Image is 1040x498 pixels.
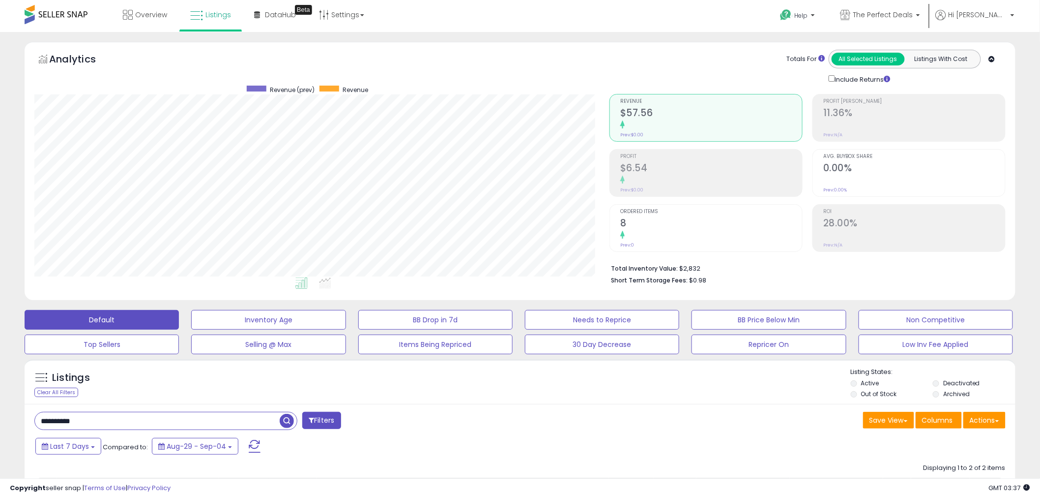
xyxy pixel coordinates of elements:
[205,10,231,20] span: Listings
[787,55,825,64] div: Totals For
[692,335,846,354] button: Repricer On
[358,310,513,330] button: BB Drop in 7d
[922,415,953,425] span: Columns
[859,310,1013,330] button: Non Competitive
[689,276,706,285] span: $0.98
[861,379,879,387] label: Active
[10,483,46,493] strong: Copyright
[611,276,688,284] b: Short Term Storage Fees:
[851,368,1015,377] p: Listing States:
[34,388,78,397] div: Clear All Filters
[823,132,842,138] small: Prev: N/A
[52,371,90,385] h5: Listings
[191,335,346,354] button: Selling @ Max
[25,335,179,354] button: Top Sellers
[773,1,825,32] a: Help
[823,187,847,193] small: Prev: 0.00%
[853,10,913,20] span: The Perfect Deals
[823,107,1005,121] h2: 11.36%
[620,209,802,215] span: Ordered Items
[823,218,1005,231] h2: 28.00%
[943,379,980,387] label: Deactivated
[152,438,238,455] button: Aug-29 - Sep-04
[823,154,1005,159] span: Avg. Buybox Share
[270,86,315,94] span: Revenue (prev)
[358,335,513,354] button: Items Being Repriced
[295,5,312,15] div: Tooltip anchor
[823,99,1005,104] span: Profit [PERSON_NAME]
[620,242,634,248] small: Prev: 0
[924,464,1006,473] div: Displaying 1 to 2 of 2 items
[620,154,802,159] span: Profit
[795,11,808,20] span: Help
[832,53,905,65] button: All Selected Listings
[823,209,1005,215] span: ROI
[963,412,1006,429] button: Actions
[949,10,1008,20] span: Hi [PERSON_NAME]
[620,218,802,231] h2: 8
[823,242,842,248] small: Prev: N/A
[611,262,998,274] li: $2,832
[302,412,341,429] button: Filters
[525,310,679,330] button: Needs to Reprice
[859,335,1013,354] button: Low Inv Fee Applied
[620,99,802,104] span: Revenue
[611,264,678,273] b: Total Inventory Value:
[936,10,1014,32] a: Hi [PERSON_NAME]
[780,9,792,21] i: Get Help
[916,412,962,429] button: Columns
[861,390,897,398] label: Out of Stock
[265,10,296,20] span: DataHub
[49,52,115,68] h5: Analytics
[943,390,970,398] label: Archived
[127,483,171,493] a: Privacy Policy
[989,483,1030,493] span: 2025-09-12 03:37 GMT
[620,107,802,121] h2: $57.56
[620,162,802,176] h2: $6.54
[692,310,846,330] button: BB Price Below Min
[191,310,346,330] button: Inventory Age
[103,442,148,452] span: Compared to:
[620,132,643,138] small: Prev: $0.00
[821,73,902,84] div: Include Returns
[863,412,914,429] button: Save View
[620,187,643,193] small: Prev: $0.00
[904,53,978,65] button: Listings With Cost
[84,483,126,493] a: Terms of Use
[10,484,171,493] div: seller snap | |
[50,441,89,451] span: Last 7 Days
[823,162,1005,176] h2: 0.00%
[135,10,167,20] span: Overview
[343,86,368,94] span: Revenue
[167,441,226,451] span: Aug-29 - Sep-04
[35,438,101,455] button: Last 7 Days
[525,335,679,354] button: 30 Day Decrease
[25,310,179,330] button: Default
